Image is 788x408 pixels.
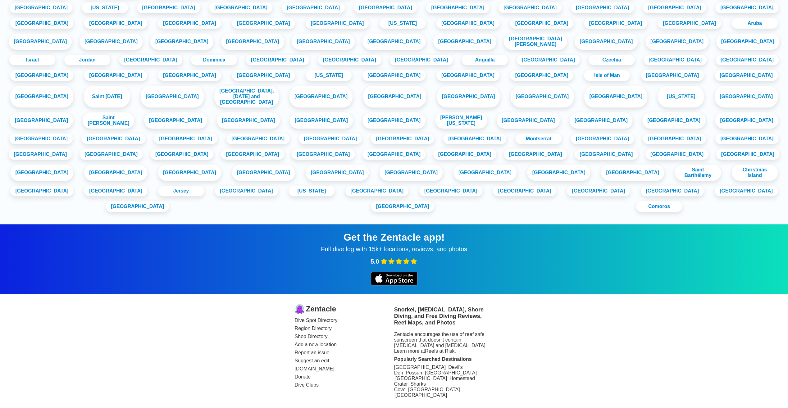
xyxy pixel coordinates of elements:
[584,18,647,29] a: [GEOGRAPHIC_DATA]
[715,70,778,81] a: [GEOGRAPHIC_DATA]
[215,186,278,196] a: [GEOGRAPHIC_DATA]
[589,55,635,65] a: Czechia
[84,165,147,181] a: [GEOGRAPHIC_DATA]
[380,165,443,181] a: [GEOGRAPHIC_DATA]
[584,86,647,107] a: [GEOGRAPHIC_DATA]
[517,55,580,65] a: [GEOGRAPHIC_DATA]
[83,112,134,129] a: Saint [PERSON_NAME]
[246,55,309,65] a: [GEOGRAPHIC_DATA]
[419,186,482,196] a: [GEOGRAPHIC_DATA]
[10,2,73,13] a: [GEOGRAPHIC_DATA]
[154,134,217,144] a: [GEOGRAPHIC_DATA]
[106,201,169,212] a: [GEOGRAPHIC_DATA]
[636,201,682,212] a: Comoros
[380,18,426,29] a: [US_STATE]
[362,70,426,81] a: [GEOGRAPHIC_DATA]
[571,2,634,13] a: [GEOGRAPHIC_DATA]
[295,326,394,331] a: Region Directory
[217,112,280,129] a: [GEOGRAPHIC_DATA]
[306,18,369,29] a: [GEOGRAPHIC_DATA]
[645,149,708,160] a: [GEOGRAPHIC_DATA]
[226,134,289,144] a: [GEOGRAPHIC_DATA]
[295,358,394,364] a: Suggest an edit
[191,55,237,65] a: Dominica
[282,2,345,13] a: [GEOGRAPHIC_DATA]
[433,149,496,160] a: [GEOGRAPHIC_DATA]
[84,86,130,107] a: Saint [DATE]
[715,134,778,144] a: [GEOGRAPHIC_DATA]
[158,18,221,29] a: [GEOGRAPHIC_DATA]
[232,18,295,29] a: [GEOGRAPHIC_DATA]
[499,2,562,13] a: [GEOGRAPHIC_DATA]
[232,70,295,81] a: [GEOGRAPHIC_DATA]
[295,304,305,314] img: logo
[82,134,145,144] a: [GEOGRAPHIC_DATA]
[371,134,434,144] a: [GEOGRAPHIC_DATA]
[119,55,182,65] a: [GEOGRAPHIC_DATA]
[395,392,447,398] a: [GEOGRAPHIC_DATA]
[64,55,110,65] a: Jordan
[299,134,362,144] a: [GEOGRAPHIC_DATA]
[345,186,408,196] a: [GEOGRAPHIC_DATA]
[295,366,394,372] a: [DOMAIN_NAME]
[658,86,704,107] a: [US_STATE]
[571,134,634,144] a: [GEOGRAPHIC_DATA]
[10,18,73,29] a: [GEOGRAPHIC_DATA]
[363,86,426,107] a: [GEOGRAPHIC_DATA]
[318,55,381,65] a: [GEOGRAPHIC_DATA]
[10,70,73,81] a: [GEOGRAPHIC_DATA]
[394,376,475,387] a: Homestead Crater
[732,165,778,181] a: Christmas Island
[292,34,355,50] a: [GEOGRAPHIC_DATA]
[645,34,708,50] a: [GEOGRAPHIC_DATA]
[150,149,213,160] a: [GEOGRAPHIC_DATA]
[354,2,417,13] a: [GEOGRAPHIC_DATA]
[80,34,143,50] a: [GEOGRAPHIC_DATA]
[290,112,353,129] a: [GEOGRAPHIC_DATA]
[144,112,207,129] a: [GEOGRAPHIC_DATA]
[716,149,779,160] a: [GEOGRAPHIC_DATA]
[437,86,500,107] a: [GEOGRAPHIC_DATA]
[436,18,499,29] a: [GEOGRAPHIC_DATA]
[158,186,204,196] a: Jersey
[641,186,704,196] a: [GEOGRAPHIC_DATA]
[675,165,721,181] a: Saint Barthélemy
[371,281,417,286] a: iOS app store
[511,86,574,107] a: [GEOGRAPHIC_DATA]
[362,149,426,160] a: [GEOGRAPHIC_DATA]
[643,2,706,13] a: [GEOGRAPHIC_DATA]
[158,70,221,81] a: [GEOGRAPHIC_DATA]
[408,387,460,392] a: [GEOGRAPHIC_DATA]
[394,306,494,326] h3: Snorkel, [MEDICAL_DATA], Shore Diving, and Free Diving Reviews, Reef Maps, and Photos
[567,186,630,196] a: [GEOGRAPHIC_DATA]
[7,246,781,253] div: Full dive log with 15k+ locations, reviews, and photos
[362,34,426,50] a: [GEOGRAPHIC_DATA]
[527,165,590,181] a: [GEOGRAPHIC_DATA]
[575,34,638,50] a: [GEOGRAPHIC_DATA]
[497,112,560,129] a: [GEOGRAPHIC_DATA]
[214,86,279,107] a: [GEOGRAPHIC_DATA], [DATE] and [GEOGRAPHIC_DATA]
[158,165,221,181] a: [GEOGRAPHIC_DATA]
[601,165,664,181] a: [GEOGRAPHIC_DATA]
[10,165,73,181] a: [GEOGRAPHIC_DATA]
[10,112,73,129] a: [GEOGRAPHIC_DATA]
[453,165,517,181] a: [GEOGRAPHIC_DATA]
[516,134,562,144] a: Montserrat
[82,2,128,13] a: [US_STATE]
[493,186,556,196] a: [GEOGRAPHIC_DATA]
[426,2,489,13] a: [GEOGRAPHIC_DATA]
[371,201,434,212] a: [GEOGRAPHIC_DATA]
[9,55,55,65] a: Israel
[84,186,147,196] a: [GEOGRAPHIC_DATA]
[84,18,147,29] a: [GEOGRAPHIC_DATA]
[394,381,426,392] a: Sharks Cove
[292,149,355,160] a: [GEOGRAPHIC_DATA]
[643,134,706,144] a: [GEOGRAPHIC_DATA]
[575,149,638,160] a: [GEOGRAPHIC_DATA]
[715,86,778,107] a: [GEOGRAPHIC_DATA]
[221,149,284,160] a: [GEOGRAPHIC_DATA]
[232,165,295,181] a: [GEOGRAPHIC_DATA]
[150,34,213,50] a: [GEOGRAPHIC_DATA]
[510,70,573,81] a: [GEOGRAPHIC_DATA]
[394,356,494,362] div: Popularly Searched Destinations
